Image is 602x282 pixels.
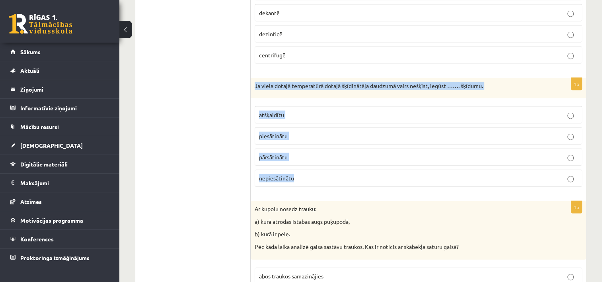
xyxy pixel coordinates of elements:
[20,161,68,168] span: Digitālie materiāli
[567,176,574,182] input: nepiesātinātu
[10,155,109,173] a: Digitālie materiāli
[10,230,109,248] a: Konferences
[571,201,582,213] p: 1p
[20,217,83,224] span: Motivācijas programma
[259,51,286,59] span: centrifugē
[259,153,288,161] span: pārsātinātu
[10,174,109,192] a: Maksājumi
[10,117,109,136] a: Mācību resursi
[571,78,582,90] p: 1p
[20,99,109,117] legend: Informatīvie ziņojumi
[10,211,109,229] a: Motivācijas programma
[567,53,574,59] input: centrifugē
[259,132,288,139] span: piesātinātu
[20,142,83,149] span: [DEMOGRAPHIC_DATA]
[20,198,42,205] span: Atzīmes
[10,80,109,98] a: Ziņojumi
[20,174,109,192] legend: Maksājumi
[567,155,574,161] input: pārsātinātu
[9,14,72,34] a: Rīgas 1. Tālmācības vidusskola
[255,82,542,90] p: Ja viela dotajā temperatūrā dotajā šķīdinātāja daudzumā vairs nešķīst, iegūst ……. šķīdumu.
[255,205,542,213] p: Ar kupolu nosedz trauku:
[10,99,109,117] a: Informatīvie ziņojumi
[567,274,574,280] input: abos traukos samazinājies
[259,174,294,182] span: nepiesātinātu
[255,218,542,226] p: a) kurā atrodas istabas augs puķupodā,
[567,134,574,140] input: piesātinātu
[10,61,109,80] a: Aktuāli
[567,113,574,119] input: atšķaidītu
[20,254,90,261] span: Proktoringa izmēģinājums
[10,43,109,61] a: Sākums
[20,235,54,243] span: Konferences
[259,30,282,37] span: dezinficē
[20,48,41,55] span: Sākums
[20,67,39,74] span: Aktuāli
[20,80,109,98] legend: Ziņojumi
[259,9,280,16] span: dekantē
[259,111,284,118] span: atšķaidītu
[255,243,542,251] p: Pēc kāda laika analizē gaisa sastāvu traukos. Kas ir noticis ar skābekļa saturu gaisā?
[10,192,109,211] a: Atzīmes
[255,230,542,238] p: b) kurā ir pele.
[567,11,574,17] input: dekantē
[20,123,59,130] span: Mācību resursi
[259,272,323,280] span: abos traukos samazinājies
[567,32,574,38] input: dezinficē
[10,249,109,267] a: Proktoringa izmēģinājums
[10,136,109,155] a: [DEMOGRAPHIC_DATA]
